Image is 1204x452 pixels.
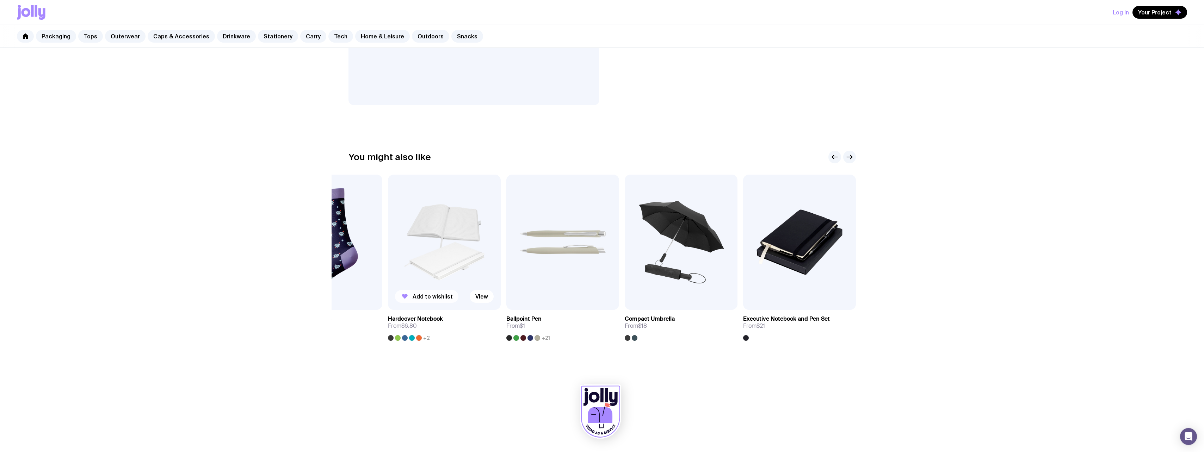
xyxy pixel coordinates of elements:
div: Open Intercom Messenger [1180,428,1197,445]
span: +21 [542,335,550,341]
h3: Hardcover Notebook [388,315,443,322]
h2: You might also like [348,152,431,162]
a: Compact UmbrellaFrom$18 [625,310,737,341]
span: From [388,322,417,329]
span: Your Project [1138,9,1172,16]
button: Add to wishlist [395,290,458,303]
a: Caps & Accessories [148,30,215,43]
span: +2 [423,335,430,341]
span: From [625,322,647,329]
button: Log In [1113,6,1129,19]
button: Your Project [1132,6,1187,19]
a: Stationery [258,30,298,43]
a: Hardcover NotebookFrom$6.80+2 [388,310,501,341]
a: Carry [300,30,326,43]
a: Home & Leisure [355,30,410,43]
a: Packaging [36,30,76,43]
a: Drinkware [217,30,256,43]
span: Add to wishlist [413,293,453,300]
span: $6.80 [401,322,417,329]
h3: Executive Notebook and Pen Set [743,315,830,322]
span: $1 [520,322,525,329]
span: $18 [638,322,647,329]
a: Tops [78,30,103,43]
h3: Ballpoint Pen [506,315,542,322]
a: Outdoors [412,30,449,43]
a: View [470,290,494,303]
span: From [743,322,765,329]
span: $21 [757,322,765,329]
span: From [506,322,525,329]
a: Tech [328,30,353,43]
h3: Compact Umbrella [625,315,675,322]
a: Snacks [451,30,483,43]
a: Executive Notebook and Pen SetFrom$21 [743,310,856,341]
a: Ballpoint PenFrom$1+21 [506,310,619,341]
a: Outerwear [105,30,146,43]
